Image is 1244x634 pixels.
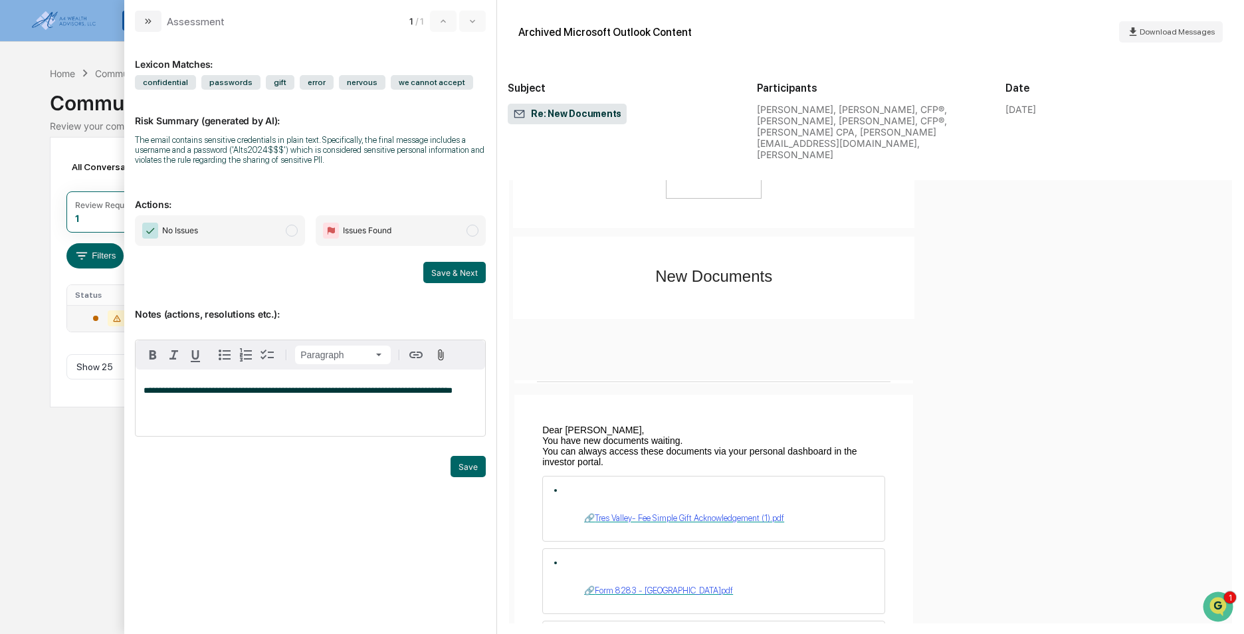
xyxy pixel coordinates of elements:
p: Notes (actions, resolutions etc.): [135,292,486,320]
span: Tres Valley- Fee Simple Gift Acknowledgement (1).pdf [595,513,784,523]
div: We're available if you need us! [60,115,183,126]
span: [DATE] [118,181,145,191]
span: Dear [PERSON_NAME], You have new documents waiting. You can always access these documents via you... [542,425,857,467]
button: Download Messages [1119,21,1223,43]
img: image002.png@01DC39DE.6D9F1F60 [666,167,762,199]
span: New Documents [655,267,772,285]
a: 🗄️Attestations [91,231,170,255]
button: Underline [185,344,206,366]
div: The email contains sensitive credentials in plain text. Specifically, the final message includes ... [135,135,486,165]
span: Issues Found [343,224,391,237]
span: confidential [135,75,196,90]
button: Italic [163,344,185,366]
p: Actions: [135,183,486,210]
div: Communications Archive [50,80,1194,115]
button: Start new chat [226,106,242,122]
button: Save [451,456,486,477]
th: Status [67,285,152,305]
button: Save & Next [423,262,486,283]
button: Attach files [429,346,453,364]
a: 🔗Form 8283 - [GEOGRAPHIC_DATA]pdf [584,585,733,595]
div: Start new chat [60,102,218,115]
span: error [300,75,334,90]
div: 🔎 [13,263,24,273]
button: Block type [295,346,391,364]
div: Communications Archive [95,68,203,79]
h2: Participants [757,82,985,94]
p: Risk Summary (generated by AI): [135,99,486,126]
span: passwords [201,75,260,90]
a: 🖐️Preclearance [8,231,91,255]
span: Preclearance [27,236,86,249]
img: Checkmark [142,223,158,239]
h2: Date [1005,82,1233,94]
p: How can we help? [13,28,242,49]
img: 8933085812038_c878075ebb4cc5468115_72.jpg [28,102,52,126]
a: Powered byPylon [94,293,161,304]
img: Jack Rasmussen [13,168,35,189]
a: 🔗Tres Valley- Fee Simple Gift Acknowledgement (1).pdf [584,513,784,523]
span: Re: New Documents [513,108,621,121]
div: Review your communication records across channels [50,120,1194,132]
span: No Issues [162,224,198,237]
span: nervous [339,75,385,90]
span: Attestations [110,236,165,249]
span: 1 [409,16,413,27]
div: All Conversations [66,156,167,177]
img: 1746055101610-c473b297-6a78-478c-a979-82029cc54cd1 [13,102,37,126]
div: [PERSON_NAME], [PERSON_NAME], CFP®, [PERSON_NAME], [PERSON_NAME], CFP®, [PERSON_NAME] CPA, [PERSO... [757,104,985,160]
h2: Subject [508,82,736,94]
span: Data Lookup [27,261,84,274]
div: Review Required [75,200,139,210]
div: Assessment [167,15,225,28]
span: Form 8283 - [GEOGRAPHIC_DATA]pdf [595,585,733,595]
img: Flag [323,223,339,239]
img: 1746055101610-c473b297-6a78-478c-a979-82029cc54cd1 [27,181,37,192]
img: logo [32,11,96,30]
span: / 1 [415,16,427,27]
iframe: Open customer support [1201,590,1237,626]
button: Filters [66,243,124,268]
div: 🗄️ [96,237,107,248]
span: Pylon [132,294,161,304]
span: • [110,181,115,191]
button: See all [206,145,242,161]
div: Archived Microsoft Outlook Content [518,26,692,39]
div: Lexicon Matches: [135,43,486,70]
div: Past conversations [13,148,89,158]
div: 🖐️ [13,237,24,248]
span: we cannot accept [391,75,473,90]
span: gift [266,75,294,90]
a: 🔎Data Lookup [8,256,89,280]
span: 🔗 [584,513,595,523]
span: [PERSON_NAME] [41,181,108,191]
span: Download Messages [1140,27,1215,37]
div: 1 [75,213,79,224]
div: [DATE] [1005,104,1036,115]
button: Bold [142,344,163,366]
div: Home [50,68,75,79]
span: 🔗 [584,585,595,595]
